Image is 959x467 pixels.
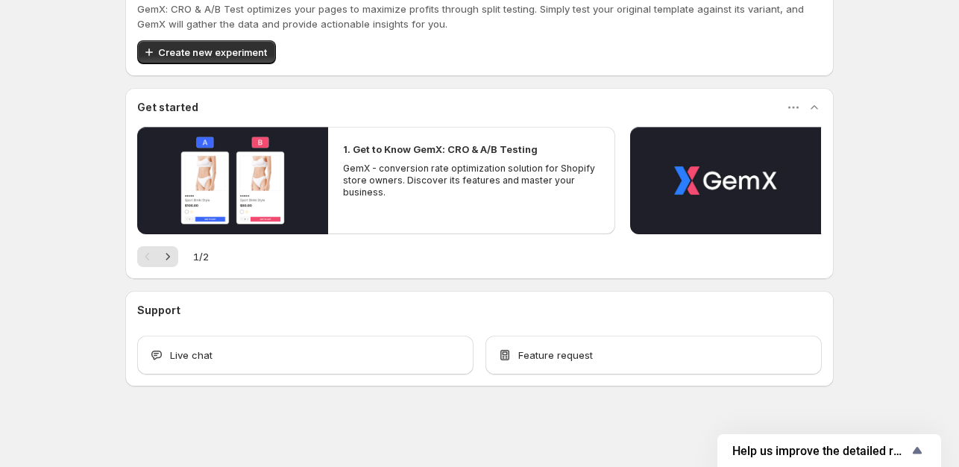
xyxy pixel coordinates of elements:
[518,348,593,363] span: Feature request
[630,127,821,234] button: Play video
[157,246,178,267] button: Next
[170,348,213,363] span: Live chat
[137,303,180,318] h3: Support
[732,442,926,460] button: Show survey - Help us improve the detailed report for A/B campaigns
[137,100,198,115] h3: Get started
[137,127,328,234] button: Play video
[137,1,822,31] p: GemX: CRO & A/B Test optimizes your pages to maximize profits through split testing. Simply test ...
[193,249,209,264] span: 1 / 2
[137,246,178,267] nav: Pagination
[343,163,600,198] p: GemX - conversion rate optimization solution for Shopify store owners. Discover its features and ...
[158,45,267,60] span: Create new experiment
[343,142,538,157] h2: 1. Get to Know GemX: CRO & A/B Testing
[732,444,908,458] span: Help us improve the detailed report for A/B campaigns
[137,40,276,64] button: Create new experiment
